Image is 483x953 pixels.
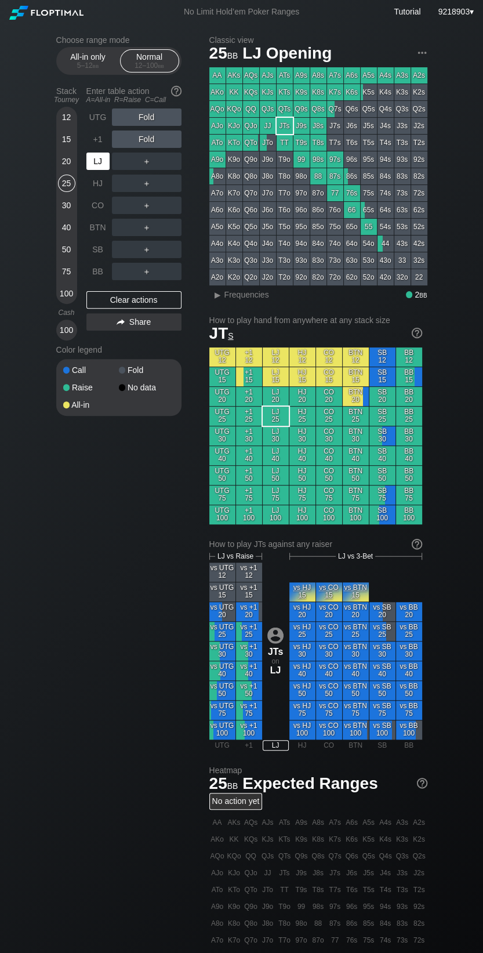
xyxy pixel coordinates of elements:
div: UTG 40 [209,446,235,465]
div: J2s [411,118,427,134]
div: BTN 50 [343,466,369,485]
div: ＋ [112,241,181,258]
div: A7o [209,185,226,201]
div: 74s [377,185,394,201]
div: No Limit Hold’em Poker Ranges [166,7,317,19]
div: 5 – 12 [64,61,112,70]
div: JTs [277,118,293,134]
div: 62s [411,202,427,218]
div: ATs [277,67,293,84]
div: K3o [226,252,242,269]
div: 100 [58,285,75,302]
img: help.32db89a4.svg [416,777,428,789]
div: Q9o [243,151,259,168]
div: HJ [86,175,110,192]
div: 86o [310,202,326,218]
img: help.32db89a4.svg [411,538,423,550]
div: 50 [58,241,75,258]
div: Q3o [243,252,259,269]
div: A2o [209,269,226,285]
div: Q6o [243,202,259,218]
div: UTG 15 [209,367,235,386]
div: 85o [310,219,326,235]
div: 25 [58,175,75,192]
div: +1 12 [236,347,262,367]
div: LJ [86,153,110,170]
div: SB 40 [369,446,395,465]
div: Color legend [56,340,181,359]
h2: Choose range mode [56,35,181,45]
div: ＋ [112,153,181,170]
div: K2o [226,269,242,285]
div: 73o [327,252,343,269]
div: J3o [260,252,276,269]
div: 95o [293,219,310,235]
div: 32s [411,252,427,269]
div: A9s [293,67,310,84]
div: 83o [310,252,326,269]
div: ATo [209,135,226,151]
div: A5o [209,219,226,235]
div: ＋ [112,219,181,236]
div: LJ 12 [263,347,289,367]
div: 72o [327,269,343,285]
div: BB 40 [396,446,422,465]
div: 42s [411,235,427,252]
div: 54s [377,219,394,235]
span: bb [227,48,238,61]
div: BB 50 [396,466,422,485]
div: 63s [394,202,411,218]
div: Q2o [243,269,259,285]
span: LJ Opening [241,45,333,64]
div: +1 20 [236,387,262,406]
div: 65s [361,202,377,218]
div: A2s [411,67,427,84]
div: QJs [260,101,276,117]
div: 94s [377,151,394,168]
div: 88 [310,168,326,184]
div: HJ 15 [289,367,315,386]
div: A8s [310,67,326,84]
div: CO [86,197,110,214]
div: 40 [58,219,75,236]
div: Share [86,313,181,331]
div: BTN 20 [343,387,369,406]
div: 99 [293,151,310,168]
div: T2o [277,269,293,285]
div: 75 [58,263,75,280]
div: BB 25 [396,407,422,426]
div: +1 [86,131,110,148]
div: K8s [310,84,326,100]
div: 92o [293,269,310,285]
div: 30 [58,197,75,214]
div: AQo [209,101,226,117]
div: SB 50 [369,466,395,485]
span: JT [209,324,234,342]
div: LJ 40 [263,446,289,465]
div: A9o [209,151,226,168]
div: A3o [209,252,226,269]
div: T2s [411,135,427,151]
div: K5o [226,219,242,235]
div: 96o [293,202,310,218]
div: 74o [327,235,343,252]
div: Q6s [344,101,360,117]
div: 64o [344,235,360,252]
div: BTN 25 [343,407,369,426]
div: A8o [209,168,226,184]
div: 87o [310,185,326,201]
div: J6s [344,118,360,134]
div: 62o [344,269,360,285]
div: Q5o [243,219,259,235]
div: UTG 12 [209,347,235,367]
div: K9s [293,84,310,100]
div: QQ [243,101,259,117]
div: J7s [327,118,343,134]
div: LJ 20 [263,387,289,406]
div: UTG 25 [209,407,235,426]
div: 75s [361,185,377,201]
div: A3s [394,67,411,84]
div: 98o [293,168,310,184]
div: 82o [310,269,326,285]
div: T5s [361,135,377,151]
